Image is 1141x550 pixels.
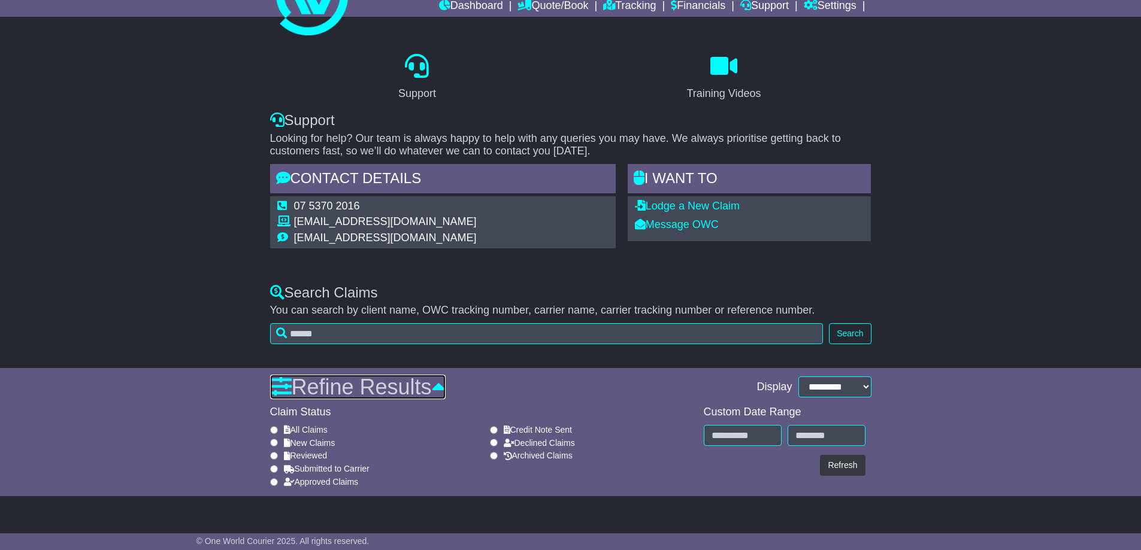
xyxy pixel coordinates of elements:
a: Support [391,50,444,106]
button: Search [829,323,871,344]
label: All Claims [284,425,328,435]
label: Approved Claims [284,477,359,487]
div: I WANT to [628,164,871,196]
a: Message OWC [635,218,719,230]
div: Claim Status [270,406,698,419]
p: You can search by client name, OWC tracking number, carrier name, carrier tracking number or refe... [270,304,871,317]
button: Refresh [820,455,865,476]
div: Support [270,112,871,129]
a: Training Videos [679,50,768,106]
label: Credit Note Sent [504,425,573,435]
a: Refine Results [270,375,446,399]
label: Submitted to Carrier [284,464,370,474]
label: Archived Claims [504,451,573,461]
label: Reviewed [284,451,327,461]
td: [EMAIL_ADDRESS][DOMAIN_NAME] [294,215,477,232]
div: Training Videos [686,86,761,102]
div: Search Claims [270,284,871,302]
label: Declined Claims [504,438,575,448]
td: 07 5370 2016 [294,200,477,216]
span: Display [756,381,792,394]
p: Looking for help? Our team is always happy to help with any queries you may have. We always prior... [270,132,871,158]
label: New Claims [284,438,335,448]
a: Lodge a New Claim [635,200,740,212]
td: [EMAIL_ADDRESS][DOMAIN_NAME] [294,232,477,245]
div: Support [398,86,436,102]
div: Contact Details [270,164,616,196]
div: Custom Date Range [704,406,865,419]
span: © One World Courier 2025. All rights reserved. [196,536,370,546]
